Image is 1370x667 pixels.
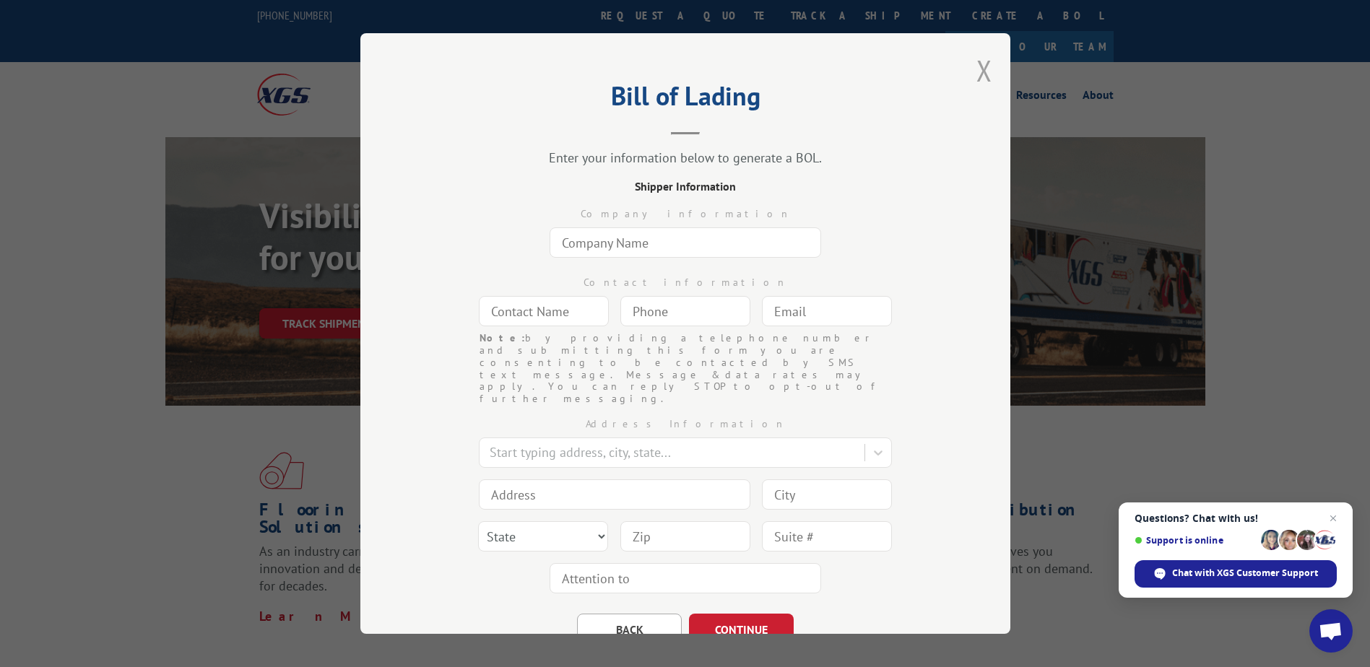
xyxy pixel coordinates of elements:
input: Zip [620,521,750,552]
div: Enter your information below to generate a BOL. [433,149,938,166]
input: Suite # [762,521,892,552]
div: Shipper Information [433,178,938,195]
button: CONTINUE [689,614,794,645]
span: Support is online [1135,535,1256,546]
div: Contact information [433,275,938,290]
span: Close chat [1325,510,1342,527]
input: City [762,479,892,510]
input: Email [762,296,892,326]
div: Company information [433,206,938,222]
input: Company Name [550,227,821,258]
span: Chat with XGS Customer Support [1172,567,1318,580]
input: Contact Name [479,296,609,326]
input: Phone [620,296,750,326]
div: Address Information [433,417,938,432]
span: Questions? Chat with us! [1135,513,1337,524]
div: Chat with XGS Customer Support [1135,560,1337,588]
div: by providing a telephone number and submitting this form you are consenting to be contacted by SM... [480,332,891,405]
div: Open chat [1309,609,1353,653]
input: Address [479,479,750,510]
button: BACK [577,614,682,645]
button: Close modal [976,51,992,90]
strong: Note: [480,331,525,344]
input: Attention to [550,563,821,593]
h2: Bill of Lading [433,86,938,113]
